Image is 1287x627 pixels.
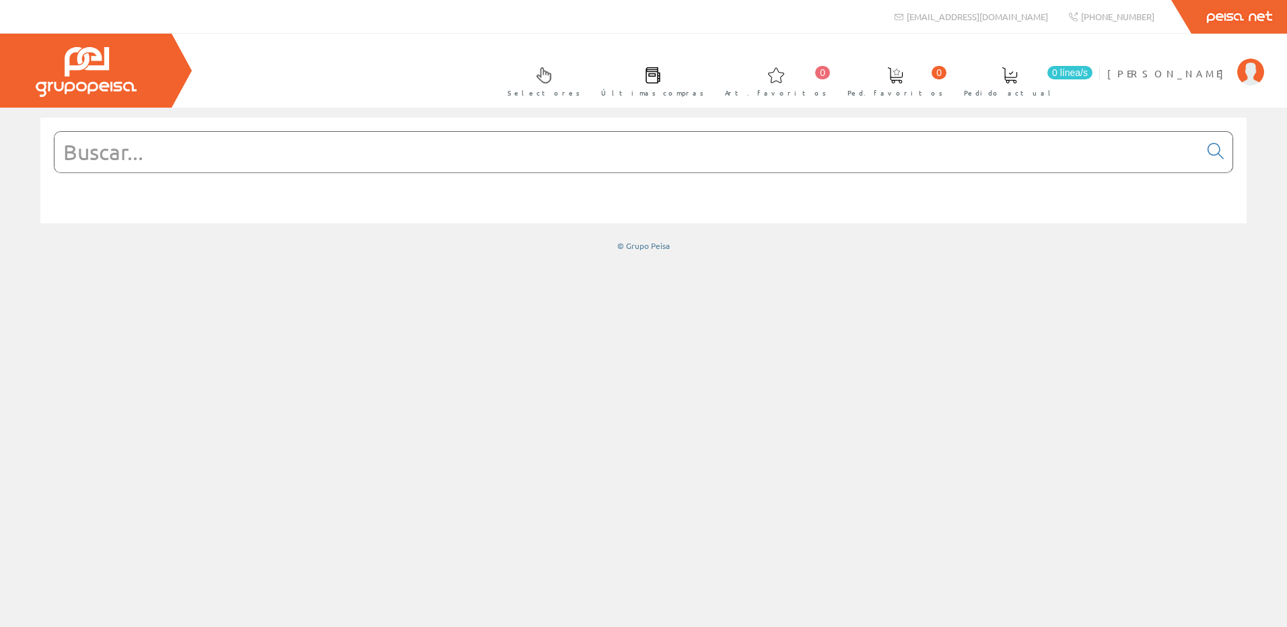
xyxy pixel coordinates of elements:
a: Selectores [494,56,587,105]
span: Ped. favoritos [847,86,943,100]
span: [EMAIL_ADDRESS][DOMAIN_NAME] [907,11,1048,22]
span: Pedido actual [964,86,1055,100]
span: 0 [815,66,830,79]
span: Art. favoritos [725,86,827,100]
span: [PHONE_NUMBER] [1081,11,1154,22]
span: Últimas compras [601,86,704,100]
span: 0 línea/s [1047,66,1092,79]
span: [PERSON_NAME] [1107,67,1230,80]
a: [PERSON_NAME] [1107,56,1264,69]
div: © Grupo Peisa [40,240,1247,252]
input: Buscar... [55,132,1199,172]
span: 0 [932,66,946,79]
span: Selectores [508,86,580,100]
img: Grupo Peisa [36,47,137,97]
a: Últimas compras [588,56,711,105]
